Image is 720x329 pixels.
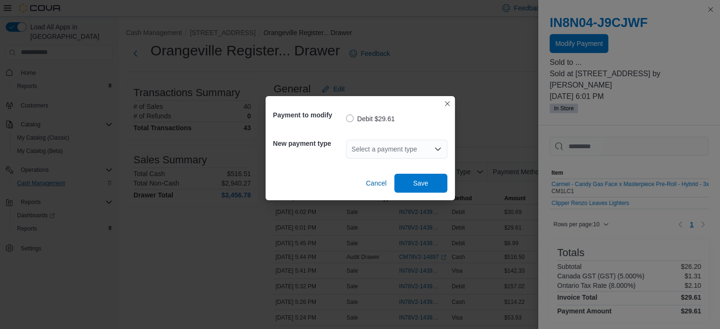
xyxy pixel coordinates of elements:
h5: New payment type [273,134,344,153]
button: Save [394,174,447,193]
button: Closes this modal window [442,98,453,109]
h5: Payment to modify [273,106,344,124]
span: Save [413,178,428,188]
input: Accessible screen reader label [352,143,353,155]
button: Open list of options [434,145,442,153]
span: Cancel [366,178,387,188]
label: Debit $29.61 [346,113,395,124]
button: Cancel [362,174,391,193]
